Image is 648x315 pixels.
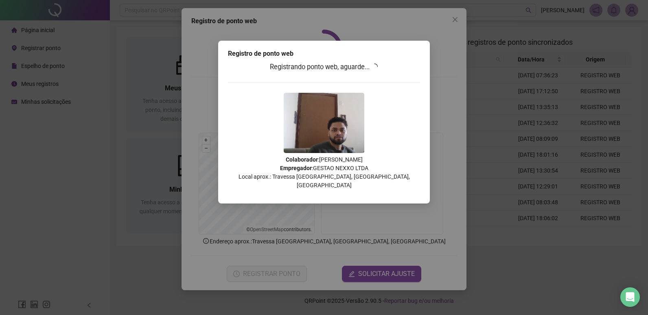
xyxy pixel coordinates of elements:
[371,63,378,70] span: loading
[286,156,318,163] strong: Colaborador
[228,49,420,59] div: Registro de ponto web
[280,165,312,171] strong: Empregador
[228,62,420,72] h3: Registrando ponto web, aguarde...
[228,155,420,190] p: : [PERSON_NAME] : GESTAO NEXXO LTDA Local aprox.: Travessa [GEOGRAPHIC_DATA], [GEOGRAPHIC_DATA], ...
[620,287,640,307] div: Open Intercom Messenger
[284,93,364,153] img: Z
